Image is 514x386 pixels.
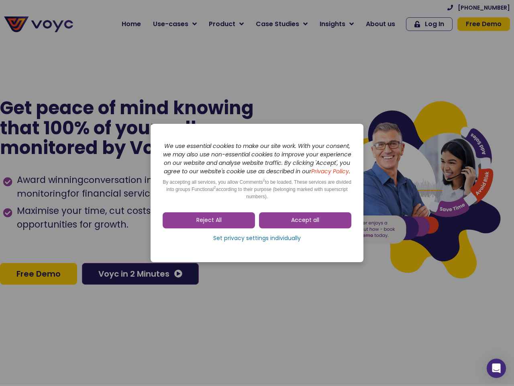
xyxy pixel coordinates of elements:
[259,212,351,228] a: Accept all
[291,216,319,224] span: Accept all
[163,179,351,199] span: By accepting all services, you allow Comments to be loaded. These services are divided into group...
[163,212,255,228] a: Reject All
[487,359,506,378] div: Open Intercom Messenger
[214,185,216,189] sup: 2
[213,234,301,242] span: Set privacy settings individually
[163,232,351,244] a: Set privacy settings individually
[196,216,222,224] span: Reject All
[163,142,351,175] i: We use essential cookies to make our site work. With your consent, we may also use non-essential ...
[311,167,349,175] a: Privacy Policy
[263,178,265,182] sup: 2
